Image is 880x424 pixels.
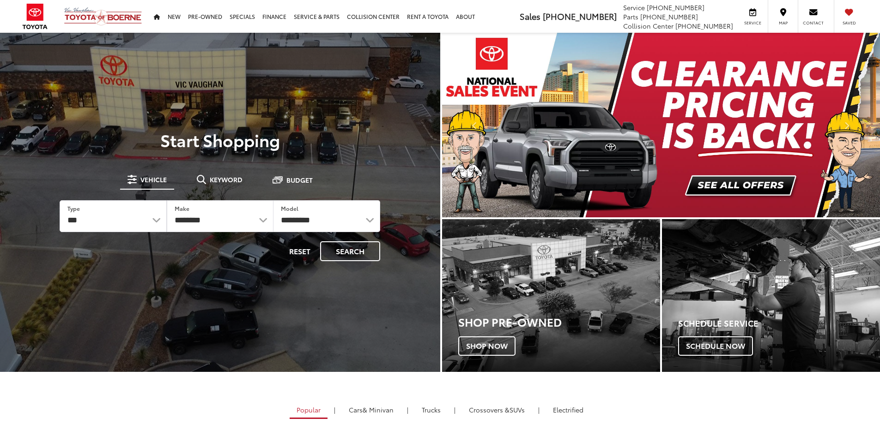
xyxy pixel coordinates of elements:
span: Keyword [210,176,243,183]
button: Search [320,241,380,261]
a: Schedule Service Schedule Now [662,219,880,372]
a: Trucks [415,402,448,418]
span: Schedule Now [678,336,753,356]
span: Budget [286,177,313,183]
span: Shop Now [458,336,516,356]
button: Click to view next picture. [814,51,880,199]
li: | [536,405,542,414]
li: | [452,405,458,414]
a: Shop Pre-Owned Shop Now [442,219,660,372]
span: [PHONE_NUMBER] [543,10,617,22]
span: Map [773,20,793,26]
span: Collision Center [623,21,674,30]
div: Toyota [662,219,880,372]
span: Crossovers & [469,405,510,414]
a: SUVs [462,402,532,418]
button: Click to view previous picture. [442,51,508,199]
li: | [405,405,411,414]
h3: Shop Pre-Owned [458,316,660,328]
span: Service [742,20,763,26]
span: [PHONE_NUMBER] [675,21,733,30]
a: Popular [290,402,328,419]
li: | [332,405,338,414]
button: Reset [281,241,318,261]
span: Parts [623,12,638,21]
h4: Schedule Service [678,319,880,328]
p: Start Shopping [39,131,401,149]
span: & Minivan [363,405,394,414]
span: Service [623,3,645,12]
img: Vic Vaughan Toyota of Boerne [64,7,142,26]
span: [PHONE_NUMBER] [647,3,704,12]
span: Contact [803,20,824,26]
a: Cars [342,402,401,418]
div: Toyota [442,219,660,372]
label: Type [67,204,80,212]
span: Sales [520,10,540,22]
span: [PHONE_NUMBER] [640,12,698,21]
a: Electrified [546,402,590,418]
span: Vehicle [140,176,167,183]
label: Make [175,204,189,212]
span: Saved [839,20,859,26]
label: Model [281,204,298,212]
